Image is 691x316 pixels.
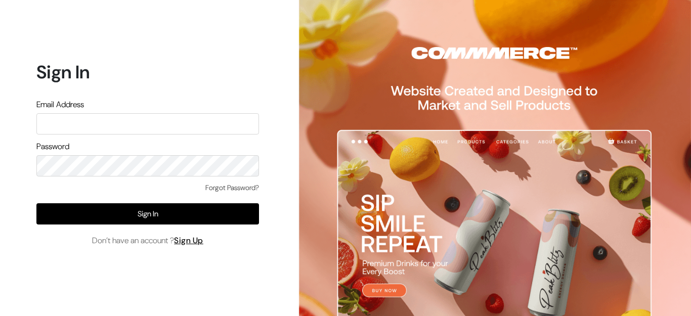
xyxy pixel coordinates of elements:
[36,141,69,153] label: Password
[36,61,259,83] h1: Sign In
[174,235,203,246] a: Sign Up
[36,99,84,111] label: Email Address
[92,235,203,247] span: Don’t have an account ?
[36,203,259,224] button: Sign In
[205,183,259,193] a: Forgot Password?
